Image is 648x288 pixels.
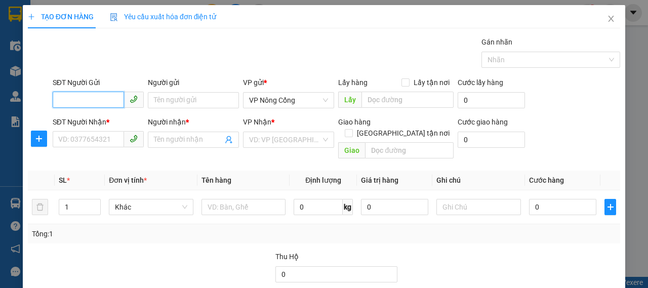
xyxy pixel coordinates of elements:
span: Khác [115,199,187,215]
span: Tên hàng [201,176,231,184]
img: icon [110,13,118,21]
button: plus [604,199,616,215]
span: Lấy tận nơi [410,77,454,88]
div: Người nhận [148,116,239,128]
th: Ghi chú [432,171,525,190]
div: Tổng: 1 [32,228,251,239]
span: plus [31,135,47,143]
input: Dọc đường [365,142,453,158]
span: VP Nhận [243,118,271,126]
span: VP Nông Cống [249,93,328,108]
div: SĐT Người Gửi [53,77,144,88]
input: VD: Bàn, Ghế [201,199,286,215]
span: plus [605,203,616,211]
span: Định lượng [305,176,341,184]
button: delete [32,199,48,215]
span: kg [343,199,353,215]
span: [GEOGRAPHIC_DATA] tận nơi [353,128,454,139]
span: user-add [225,136,233,144]
span: Giao [338,142,365,158]
span: close [607,15,615,23]
span: Lấy [338,92,361,108]
span: phone [130,95,138,103]
span: Yêu cầu xuất hóa đơn điện tử [110,13,217,21]
span: Đơn vị tính [109,176,147,184]
span: phone [130,135,138,143]
span: Giao hàng [338,118,371,126]
div: VP gửi [243,77,334,88]
input: Cước giao hàng [458,132,525,148]
span: TẠO ĐƠN HÀNG [28,13,94,21]
span: Cước hàng [529,176,564,184]
button: plus [31,131,47,147]
button: Close [597,5,625,33]
span: Thu Hộ [275,253,299,261]
span: plus [28,13,35,20]
label: Cước giao hàng [458,118,508,126]
label: Cước lấy hàng [458,78,503,87]
span: Giá trị hàng [361,176,398,184]
span: Lấy hàng [338,78,368,87]
input: 0 [361,199,428,215]
div: SĐT Người Nhận [53,116,144,128]
input: Cước lấy hàng [458,92,525,108]
div: Người gửi [148,77,239,88]
input: Dọc đường [361,92,453,108]
label: Gán nhãn [481,38,512,46]
span: SL [59,176,67,184]
input: Ghi Chú [436,199,521,215]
